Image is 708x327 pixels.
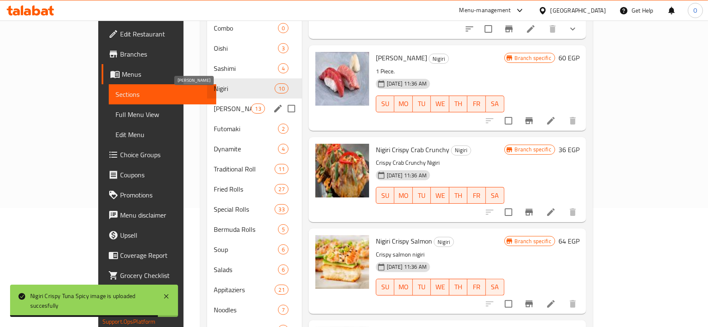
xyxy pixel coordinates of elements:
button: Branch-specific-item [519,202,539,222]
span: Fried Rolls [214,184,275,194]
button: MO [394,96,413,112]
div: Noodles7 [207,300,302,320]
span: [PERSON_NAME] [214,104,251,114]
span: Menus [122,69,210,79]
span: Bermuda Rolls [214,224,278,234]
span: Coverage Report [120,250,210,260]
img: Nigiri Crispy Crab Crunchy [315,144,369,197]
button: TU [413,96,431,112]
span: [DATE] 11:36 AM [383,80,430,88]
div: Nigiri10 [207,78,302,99]
button: MO [394,187,413,204]
div: Menu-management [459,5,511,16]
span: TH [453,189,464,202]
span: Select to update [500,295,517,313]
div: items [275,164,288,174]
button: Branch-specific-item [519,111,539,131]
span: 27 [275,185,288,193]
a: Choice Groups [102,145,217,165]
button: FR [467,96,486,112]
h6: 64 EGP [559,235,580,247]
span: 11 [275,165,288,173]
div: Fried Rolls27 [207,179,302,199]
div: [PERSON_NAME]13edit [207,99,302,119]
span: Edit Menu [115,130,210,140]
div: items [278,224,288,234]
span: MO [398,281,409,293]
button: SU [376,96,394,112]
span: MO [398,98,409,110]
span: Nigiri [429,54,448,64]
div: Nigiri [451,145,471,156]
div: Dynamite4 [207,139,302,159]
button: WE [431,96,449,112]
button: delete [563,294,583,314]
span: Upsell [120,230,210,240]
span: Oishi [214,43,278,53]
div: Nigiri [429,54,449,64]
span: SA [489,281,501,293]
button: delete [563,202,583,222]
h6: 36 EGP [559,144,580,156]
div: items [278,124,288,134]
span: Branch specific [511,54,555,62]
button: TH [449,187,468,204]
span: Branches [120,49,210,59]
a: Edit Restaurant [102,24,217,44]
span: Sections [115,89,210,99]
span: Full Menu View [115,109,210,119]
div: Oishi3 [207,38,302,58]
span: 13 [252,105,264,113]
span: Nigiri Crispy Crab Crunchy [376,143,449,156]
span: Nigiri [451,145,471,155]
span: Menu disclaimer [120,210,210,220]
span: Salads [214,265,278,275]
div: Appitaziers21 [207,280,302,300]
span: TU [416,98,428,110]
span: Nigiri [434,237,454,247]
div: items [275,184,288,194]
a: Edit menu item [526,24,536,34]
button: TU [413,187,431,204]
a: Sections [109,84,217,104]
a: Edit menu item [546,207,556,217]
span: SU [380,189,391,202]
p: Crispy Crab Crunchy Nigiri [376,158,504,168]
span: WE [434,281,446,293]
button: SA [486,279,504,296]
span: Futomaki [214,124,278,134]
button: WE [431,279,449,296]
div: Combo0 [207,18,302,38]
button: WE [431,187,449,204]
span: 3 [278,44,288,52]
div: Nigiri [434,237,454,247]
div: Special Rolls33 [207,199,302,219]
button: Branch-specific-item [499,19,519,39]
p: 1 Piece. [376,66,504,77]
span: Sashimi [214,63,278,73]
div: Appitaziers [214,285,275,295]
button: delete [563,111,583,131]
span: TH [453,98,464,110]
span: [DATE] 11:36 AM [383,263,430,271]
span: SU [380,281,391,293]
button: SU [376,187,394,204]
span: Traditional Roll [214,164,275,174]
button: SA [486,96,504,112]
span: SA [489,98,501,110]
span: Coupons [120,170,210,180]
div: Combo [214,23,278,33]
h6: 60 EGP [559,52,580,64]
div: Noodles [214,305,278,315]
span: Branch specific [511,237,555,245]
span: TU [416,281,428,293]
div: [GEOGRAPHIC_DATA] [551,6,606,15]
span: Promotions [120,190,210,200]
div: items [278,244,288,254]
button: FR [467,187,486,204]
a: Coupons [102,165,217,185]
button: Branch-specific-item [519,294,539,314]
